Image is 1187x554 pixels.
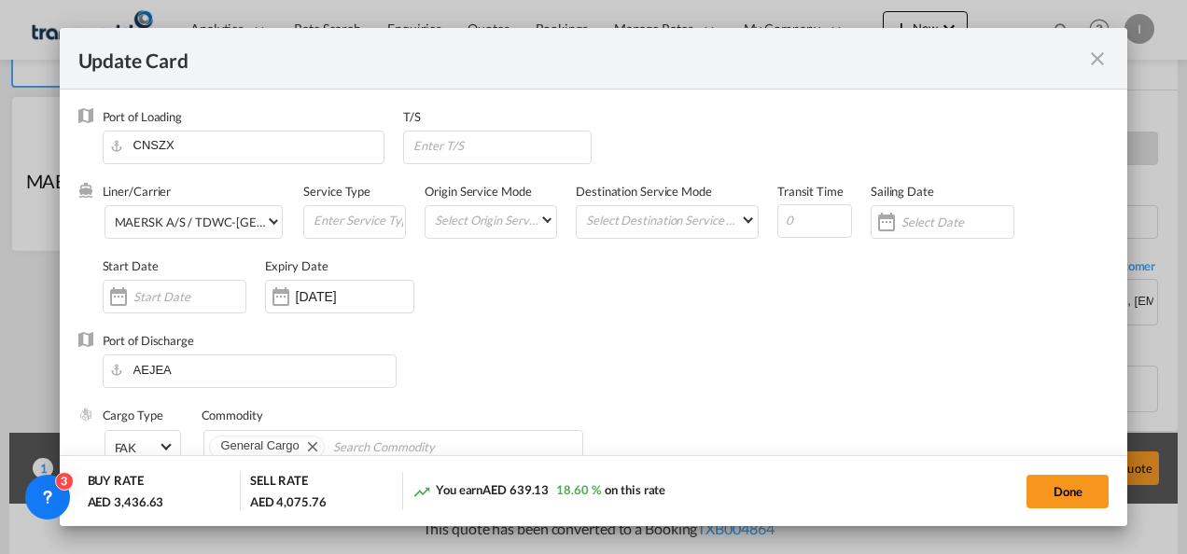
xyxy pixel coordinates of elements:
label: Destination Service Mode [576,184,712,199]
label: Port of Loading [103,109,183,124]
md-select: Select Liner: MAERSK A/S / TDWC-DUBAI [105,205,284,239]
div: General Cargo. Press delete to remove this chip. [221,436,303,455]
label: Service Type [303,184,370,199]
div: AED 3,436.63 [88,493,164,510]
md-dialog: Update Card Port ... [60,28,1128,527]
span: AED 639.13 [482,482,549,497]
span: General Cargo [221,438,300,452]
div: AED 4,075.76 [250,493,327,510]
md-chips-wrap: Chips container. Use arrow keys to select chips. [203,430,584,464]
div: BUY RATE [88,472,144,493]
md-icon: icon-trending-up [412,482,431,501]
label: Cargo Type [103,408,163,422]
label: Commodity [202,408,263,422]
img: cargo.png [78,407,93,422]
label: Expiry Date [265,258,328,273]
label: Liner/Carrier [103,184,172,199]
label: Origin Service Mode [425,184,531,199]
input: Start Date [133,289,245,304]
label: Port of Discharge [103,333,194,348]
md-select: Select Origin Service Mode [433,206,556,233]
div: Update Card [78,47,1087,70]
span: 18.60 % [556,482,600,497]
div: SELL RATE [250,472,308,493]
label: Start Date [103,258,159,273]
div: You earn on this rate [412,481,665,501]
input: 0 [777,204,852,238]
md-icon: icon-close fg-AAA8AD m-0 pointer [1086,48,1109,70]
div: FAK [115,440,137,455]
input: Enter Service Type [312,206,405,234]
input: Enter T/S [412,132,591,159]
input: Select Date [901,215,1013,229]
label: Transit Time [777,184,844,199]
label: Sailing Date [871,184,934,199]
md-select: Select Cargo type: FAK [105,430,181,464]
button: Done [1026,475,1109,508]
input: Expiry Date [296,289,413,304]
input: Search Commodity [333,433,504,463]
div: MAERSK A/S / TDWC-[GEOGRAPHIC_DATA] [115,215,359,229]
label: T/S [403,109,421,124]
input: Enter Port of Discharge [112,355,396,383]
md-select: Select Destination Service Mode [584,206,758,233]
button: Remove General Cargo [296,436,324,455]
input: Enter Port of Loading [112,132,384,159]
